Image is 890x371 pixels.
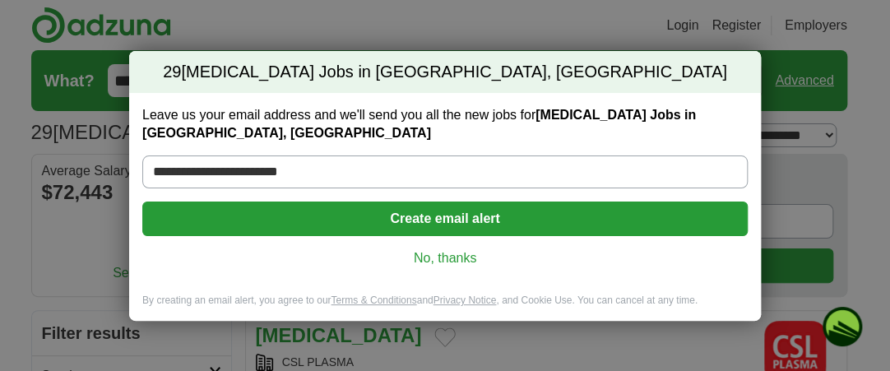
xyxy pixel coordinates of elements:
[129,294,761,321] div: By creating an email alert, you agree to our and , and Cookie Use. You can cancel at any time.
[142,106,748,142] label: Leave us your email address and we'll send you all the new jobs for
[331,294,416,306] a: Terms & Conditions
[155,249,735,267] a: No, thanks
[163,61,181,84] span: 29
[142,202,748,236] button: Create email alert
[433,294,497,306] a: Privacy Notice
[129,51,761,94] h2: [MEDICAL_DATA] Jobs in [GEOGRAPHIC_DATA], [GEOGRAPHIC_DATA]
